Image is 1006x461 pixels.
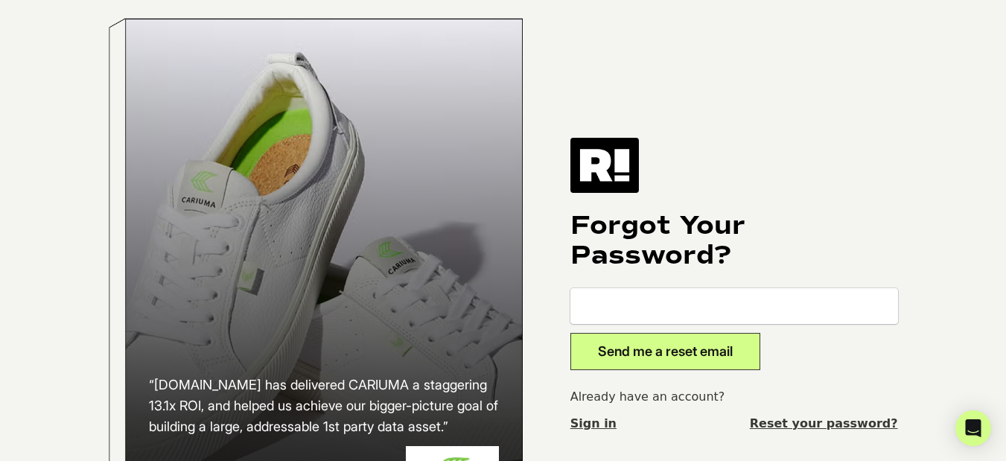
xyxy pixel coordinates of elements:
h2: “[DOMAIN_NAME] has delivered CARIUMA a staggering 13.1x ROI, and helped us achieve our bigger-pic... [149,375,499,437]
p: Already have an account? [570,388,898,406]
div: Open Intercom Messenger [955,410,991,446]
button: Send me a reset email [570,333,760,370]
h1: Forgot Your Password? [570,211,898,270]
a: Sign in [570,415,617,433]
img: Retention.com [570,138,639,193]
a: Reset your password? [750,415,898,433]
